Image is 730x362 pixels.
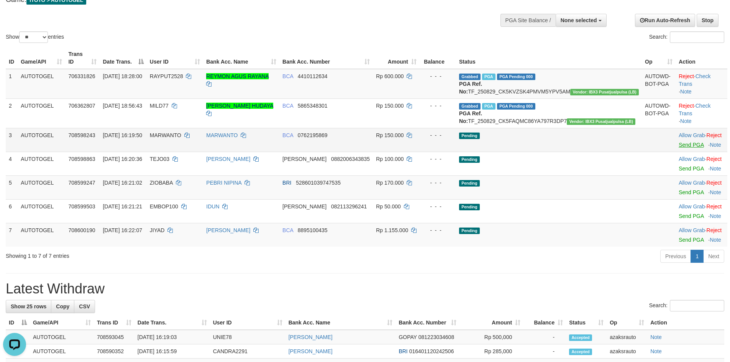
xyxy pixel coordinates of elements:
[650,334,662,340] a: Note
[456,47,642,69] th: Status
[399,348,407,354] span: BRI
[570,89,639,95] span: Vendor URL: https://dashboard.q2checkout.com/secure
[679,237,704,243] a: Send PGA
[150,203,178,210] span: EMBOP100
[282,132,293,138] span: BCA
[676,175,727,199] td: ·
[135,330,210,344] td: [DATE] 16:19:03
[607,344,647,359] td: azaksrauto
[6,69,18,99] td: 1
[523,330,566,344] td: -
[523,344,566,359] td: -
[150,180,173,186] span: ZIOBABA
[679,180,706,186] span: ·
[456,69,642,99] td: TF_250829_CK5KVZSK4PMVM5YPV5AM
[676,223,727,247] td: ·
[691,250,704,263] a: 1
[376,180,404,186] span: Rp 170.000
[680,118,692,124] a: Note
[679,213,704,219] a: Send PGA
[642,98,676,128] td: AUTOWD-BOT-PGA
[18,223,65,247] td: AUTOTOGEL
[649,31,724,43] label: Search:
[456,98,642,128] td: TF_250829_CK5FAQMC86YA797R3DP7
[74,300,95,313] a: CSV
[331,156,370,162] span: Copy 0882006343835 to clipboard
[642,69,676,99] td: AUTOWD-BOT-PGA
[289,348,333,354] a: [PERSON_NAME]
[567,118,635,125] span: Vendor URL: https://dashboard.q2checkout.com/secure
[482,74,495,80] span: Marked by azaksrauto
[147,47,203,69] th: User ID: activate to sort column ascending
[679,132,706,138] span: ·
[18,128,65,152] td: AUTOTOGEL
[18,152,65,175] td: AUTOTOGEL
[150,156,169,162] span: TEJO03
[298,227,328,233] span: Copy 8895100435 to clipboard
[298,132,328,138] span: Copy 0762195869 to clipboard
[68,227,95,233] span: 708600190
[679,227,705,233] a: Allow Grab
[285,316,396,330] th: Bank Acc. Name: activate to sort column ascending
[459,133,480,139] span: Pending
[569,349,592,355] span: Accepted
[670,300,724,311] input: Search:
[203,47,279,69] th: Bank Acc. Name: activate to sort column ascending
[642,47,676,69] th: Op: activate to sort column ascending
[100,47,146,69] th: Date Trans.: activate to sort column descending
[18,47,65,69] th: Game/API: activate to sort column ascending
[679,180,705,186] a: Allow Grab
[459,204,480,210] span: Pending
[150,103,169,109] span: MILD77
[79,303,90,310] span: CSV
[676,152,727,175] td: ·
[710,237,721,243] a: Note
[707,156,722,162] a: Reject
[710,165,721,172] a: Note
[710,142,721,148] a: Note
[282,103,293,109] span: BCA
[459,110,482,124] b: PGA Ref. No:
[19,31,48,43] select: Showentries
[282,227,293,233] span: BCA
[282,156,326,162] span: [PERSON_NAME]
[6,300,51,313] a: Show 25 rows
[423,102,453,110] div: - - -
[65,47,100,69] th: Trans ID: activate to sort column ascending
[289,334,333,340] a: [PERSON_NAME]
[376,227,408,233] span: Rp 1.155.000
[373,47,420,69] th: Amount: activate to sort column ascending
[103,180,142,186] span: [DATE] 16:21:02
[296,180,341,186] span: Copy 528601039747535 to clipboard
[459,81,482,95] b: PGA Ref. No:
[423,203,453,210] div: - - -
[660,250,691,263] a: Previous
[679,73,694,79] a: Reject
[635,14,695,27] a: Run Auto-Refresh
[679,142,704,148] a: Send PGA
[103,227,142,233] span: [DATE] 16:22:07
[103,156,142,162] span: [DATE] 16:20:36
[556,14,607,27] button: None selected
[30,316,94,330] th: Game/API: activate to sort column ascending
[68,73,95,79] span: 706331826
[11,303,46,310] span: Show 25 rows
[206,73,269,79] a: REYMON AGUS RAYANA
[376,73,404,79] span: Rp 600.000
[497,74,535,80] span: PGA Pending
[707,132,722,138] a: Reject
[279,47,373,69] th: Bank Acc. Number: activate to sort column ascending
[376,103,404,109] span: Rp 150.000
[56,303,69,310] span: Copy
[710,213,721,219] a: Note
[418,334,454,340] span: Copy 081223034608 to clipboard
[6,128,18,152] td: 3
[6,199,18,223] td: 6
[6,249,299,260] div: Showing 1 to 7 of 7 entries
[94,330,135,344] td: 708593045
[18,98,65,128] td: AUTOTOGEL
[647,316,724,330] th: Action
[206,180,241,186] a: PEBRI NIPINA
[459,344,523,359] td: Rp 285,000
[459,228,480,234] span: Pending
